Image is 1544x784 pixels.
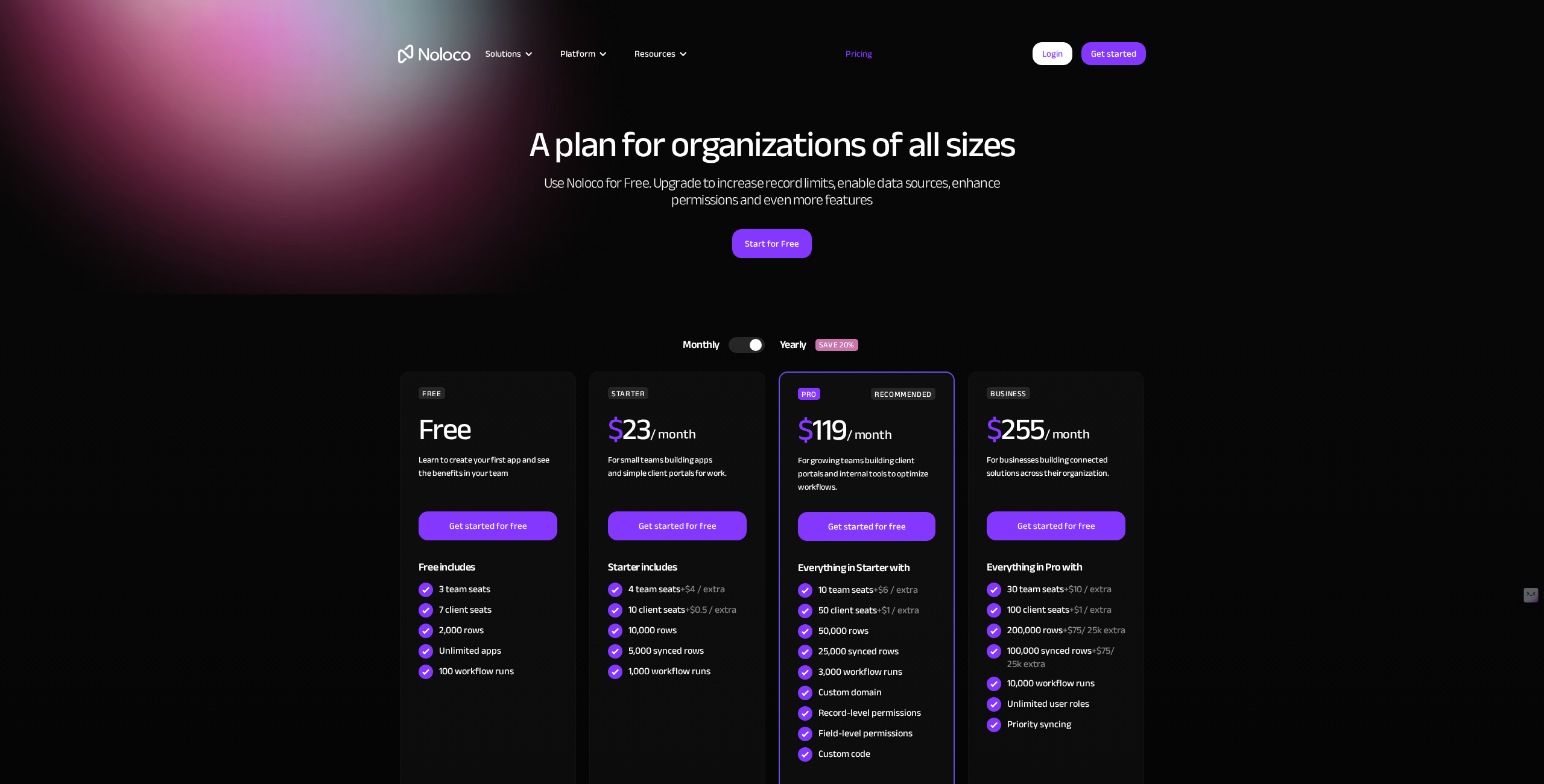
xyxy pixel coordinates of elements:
[470,46,545,62] div: Solutions
[628,583,725,596] div: 4 team seats
[818,583,918,596] div: 10 team seats
[1007,583,1112,596] div: 30 team seats
[398,127,1146,163] h1: A plan for organizations of all sizes
[987,454,1125,511] div: For businesses building connected solutions across their organization. ‍
[419,387,445,399] div: FREE
[560,46,595,62] div: Platform
[818,624,868,637] div: 50,000 rows
[634,46,675,62] div: Resources
[818,727,913,740] div: Field-level permissions
[798,415,847,445] h2: 119
[619,46,700,62] div: Resources
[1007,718,1071,731] div: Priority syncing
[818,604,919,617] div: 50 client seats
[798,388,820,400] div: PRO
[1007,697,1089,710] div: Unlimited user roles
[1069,601,1112,619] span: +$1 / extra
[798,541,935,580] div: Everything in Starter with
[1007,644,1125,671] div: 100,000 synced rows
[1081,42,1146,65] a: Get started
[1007,603,1112,616] div: 100 client seats
[419,511,557,540] a: Get started for free
[668,336,729,354] div: Monthly
[628,644,704,657] div: 5,000 synced rows
[818,645,899,658] div: 25,000 synced rows
[419,540,557,580] div: Free includes
[531,175,1013,209] h2: Use Noloco for Free. Upgrade to increase record limits, enable data sources, enhance permissions ...
[419,414,471,444] h2: Free
[398,45,470,63] a: home
[545,46,619,62] div: Platform
[987,401,1002,458] span: $
[877,601,919,619] span: +$1 / extra
[1045,425,1090,444] div: / month
[439,644,501,657] div: Unlimited apps
[608,387,648,399] div: STARTER
[1063,621,1125,639] span: +$75/ 25k extra
[628,665,710,678] div: 1,000 workflow runs
[608,511,747,540] a: Get started for free
[732,229,812,258] a: Start for Free
[419,454,557,511] div: Learn to create your first app and see the benefits in your team ‍
[765,336,815,354] div: Yearly
[608,401,623,458] span: $
[439,624,484,637] div: 2,000 rows
[608,414,651,444] h2: 23
[987,540,1125,580] div: Everything in Pro with
[608,454,747,511] div: For small teams building apps and simple client portals for work. ‍
[818,665,902,678] div: 3,000 workflow runs
[818,747,870,760] div: Custom code
[628,624,677,637] div: 10,000 rows
[798,402,813,458] span: $
[650,425,695,444] div: / month
[815,339,858,351] div: SAVE 20%
[987,414,1045,444] h2: 255
[871,388,935,400] div: RECOMMENDED
[798,512,935,541] a: Get started for free
[1007,624,1125,637] div: 200,000 rows
[1064,580,1112,598] span: +$10 / extra
[818,706,921,719] div: Record-level permissions
[798,454,935,512] div: For growing teams building client portals and internal tools to optimize workflows.
[439,603,492,616] div: 7 client seats
[847,426,892,445] div: / month
[873,581,918,599] span: +$6 / extra
[439,583,490,596] div: 3 team seats
[685,601,736,619] span: +$0.5 / extra
[831,46,887,62] a: Pricing
[1033,42,1072,65] a: Login
[1007,677,1095,690] div: 10,000 workflow runs
[608,540,747,580] div: Starter includes
[680,580,725,598] span: +$4 / extra
[987,387,1030,399] div: BUSINESS
[628,603,736,616] div: 10 client seats
[818,686,882,699] div: Custom domain
[987,511,1125,540] a: Get started for free
[486,46,521,62] div: Solutions
[1007,642,1115,673] span: +$75/ 25k extra
[439,665,514,678] div: 100 workflow runs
